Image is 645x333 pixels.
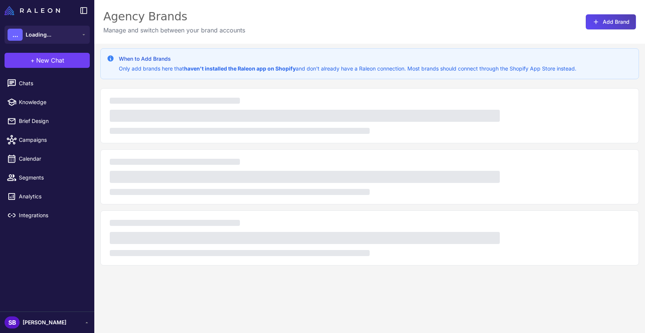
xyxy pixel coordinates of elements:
[119,64,576,73] p: Only add brands here that and don't already have a Raleon connection. Most brands should connect ...
[3,170,91,186] a: Segments
[19,98,85,106] span: Knowledge
[5,316,20,328] div: SB
[119,55,576,63] h3: When to Add Brands
[184,65,296,72] strong: haven't installed the Raleon app on Shopify
[19,136,85,144] span: Campaigns
[19,211,85,219] span: Integrations
[19,155,85,163] span: Calendar
[23,318,66,327] span: [PERSON_NAME]
[3,151,91,167] a: Calendar
[586,14,636,29] button: Add Brand
[19,192,85,201] span: Analytics
[3,113,91,129] a: Brief Design
[5,53,90,68] button: +New Chat
[3,75,91,91] a: Chats
[19,173,85,182] span: Segments
[3,132,91,148] a: Campaigns
[3,207,91,223] a: Integrations
[103,26,245,35] p: Manage and switch between your brand accounts
[5,26,90,44] button: ...Loading...
[5,6,60,15] img: Raleon Logo
[31,56,35,65] span: +
[5,6,63,15] a: Raleon Logo
[26,31,51,39] span: Loading...
[19,117,85,125] span: Brief Design
[3,189,91,204] a: Analytics
[8,29,23,41] div: ...
[19,79,85,87] span: Chats
[36,56,64,65] span: New Chat
[103,9,245,24] div: Agency Brands
[3,94,91,110] a: Knowledge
